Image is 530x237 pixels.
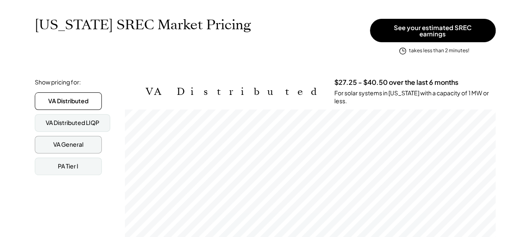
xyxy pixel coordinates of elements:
[53,140,83,149] div: VA General
[35,78,81,87] div: Show pricing for:
[46,119,99,127] div: VA Distributed LIQP
[370,19,496,42] button: See your estimated SREC earnings
[409,47,469,54] div: takes less than 2 minutes!
[48,97,88,105] div: VA Distributed
[58,162,78,171] div: PA Tier I
[334,89,496,105] div: For solar systems in [US_STATE] with a capacity of 1 MW or less.
[334,78,458,87] h3: $27.25 - $40.50 over the last 6 months
[146,86,322,98] h2: VA Distributed
[35,17,251,33] h1: [US_STATE] SREC Market Pricing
